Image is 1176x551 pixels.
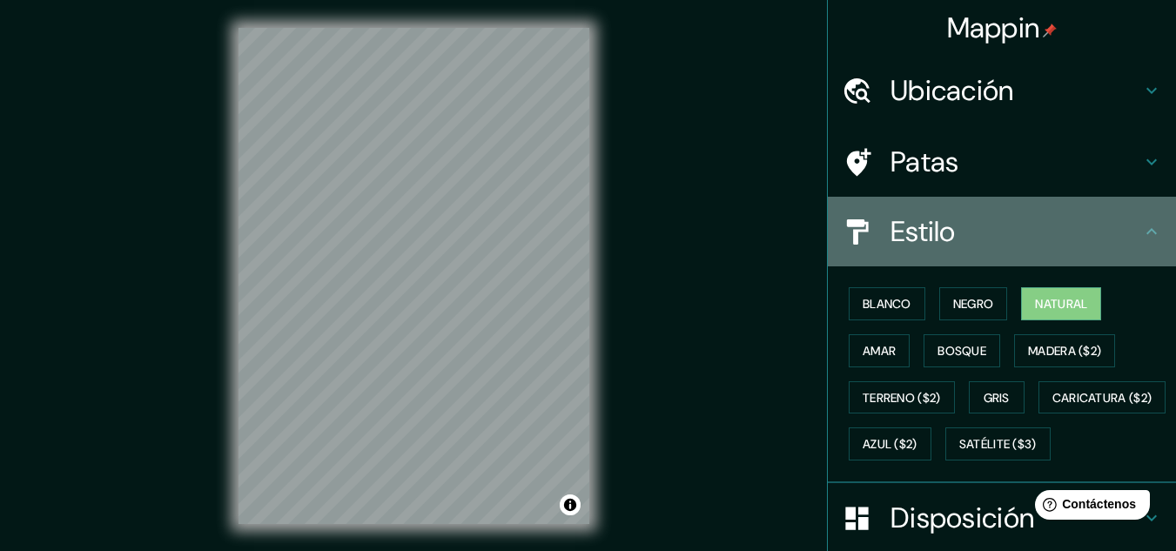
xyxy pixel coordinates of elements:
[984,390,1010,406] font: Gris
[937,343,986,359] font: Bosque
[863,390,941,406] font: Terreno ($2)
[239,28,589,524] canvas: Mapa
[1021,287,1101,320] button: Natural
[863,296,911,312] font: Blanco
[890,500,1034,536] font: Disposición
[1052,390,1152,406] font: Caricatura ($2)
[849,287,925,320] button: Blanco
[560,494,581,515] button: Activar o desactivar atribución
[828,197,1176,266] div: Estilo
[890,144,959,180] font: Patas
[828,127,1176,197] div: Patas
[1014,334,1115,367] button: Madera ($2)
[1028,343,1101,359] font: Madera ($2)
[1043,24,1057,37] img: pin-icon.png
[828,56,1176,125] div: Ubicación
[959,437,1037,453] font: Satélite ($3)
[924,334,1000,367] button: Bosque
[939,287,1008,320] button: Negro
[945,427,1051,460] button: Satélite ($3)
[890,213,956,250] font: Estilo
[890,72,1014,109] font: Ubicación
[1035,296,1087,312] font: Natural
[849,427,931,460] button: Azul ($2)
[1038,381,1166,414] button: Caricatura ($2)
[969,381,1025,414] button: Gris
[849,381,955,414] button: Terreno ($2)
[947,10,1040,46] font: Mappin
[849,334,910,367] button: Amar
[1021,483,1157,532] iframe: Lanzador de widgets de ayuda
[953,296,994,312] font: Negro
[863,437,917,453] font: Azul ($2)
[863,343,896,359] font: Amar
